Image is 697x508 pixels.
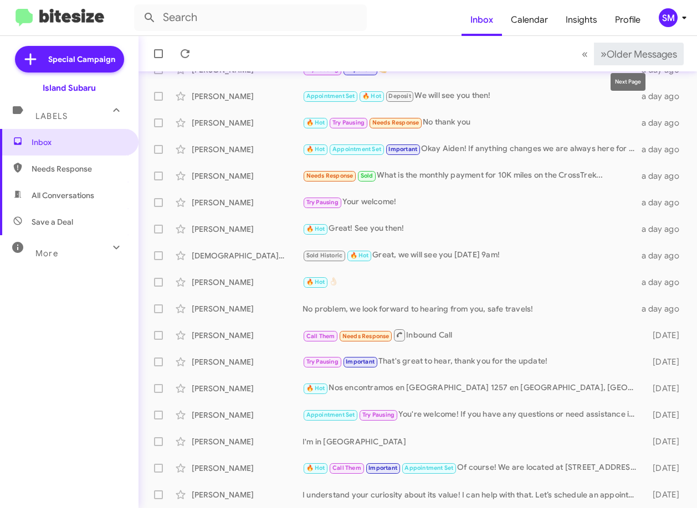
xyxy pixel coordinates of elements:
[643,356,688,367] div: [DATE]
[372,119,419,126] span: Needs Response
[48,54,115,65] span: Special Campaign
[303,462,643,474] div: Of course! We are located at [STREET_ADDRESS].
[332,146,381,153] span: Appointment Set
[306,225,325,232] span: 🔥 Hot
[332,119,365,126] span: Try Pausing
[192,356,303,367] div: [PERSON_NAME]
[342,333,389,340] span: Needs Response
[303,355,643,368] div: That's great to hear, thank you for the update!
[606,4,649,36] a: Profile
[643,489,688,500] div: [DATE]
[192,277,303,288] div: [PERSON_NAME]
[306,119,325,126] span: 🔥 Hot
[35,111,68,121] span: Labels
[306,92,355,100] span: Appointment Set
[306,411,355,418] span: Appointment Set
[601,47,607,61] span: »
[594,43,684,65] button: Next
[192,383,303,394] div: [PERSON_NAME]
[303,328,643,342] div: Inbound Call
[32,163,126,174] span: Needs Response
[362,411,394,418] span: Try Pausing
[361,172,373,179] span: Sold
[642,303,688,314] div: a day ago
[642,277,688,288] div: a day ago
[192,463,303,474] div: [PERSON_NAME]
[576,43,684,65] nav: Page navigation example
[32,137,126,148] span: Inbox
[643,330,688,341] div: [DATE]
[362,92,381,100] span: 🔥 Hot
[642,91,688,102] div: a day ago
[388,146,417,153] span: Important
[643,409,688,421] div: [DATE]
[642,224,688,235] div: a day ago
[303,276,642,288] div: 👌🏻
[303,249,642,262] div: Great, we will see you [DATE] 9am!
[303,196,642,209] div: Your welcome!
[332,464,361,471] span: Call Them
[303,169,642,182] div: What is the monthly payment for 10K miles on the CrossTrek...
[43,82,96,94] div: Island Subaru
[192,436,303,447] div: [PERSON_NAME]
[303,90,642,102] div: We will see you then!
[192,91,303,102] div: [PERSON_NAME]
[303,489,643,500] div: I understand your curiosity about its value! I can help with that. Let’s schedule an appointment ...
[35,248,58,258] span: More
[192,224,303,235] div: [PERSON_NAME]
[303,303,642,314] div: No problem, we look forward to hearing from you, safe travels!
[306,146,325,153] span: 🔥 Hot
[192,489,303,500] div: [PERSON_NAME]
[32,216,73,227] span: Save a Deal
[388,92,411,100] span: Deposit
[192,330,303,341] div: [PERSON_NAME]
[642,197,688,208] div: a day ago
[306,252,343,259] span: Sold Historic
[15,46,124,72] a: Special Campaign
[303,436,643,447] div: I'm in [GEOGRAPHIC_DATA]
[303,408,643,421] div: You're welcome! If you have any questions or need assistance in the future, feel free to reach ou...
[575,43,594,65] button: Previous
[32,190,94,201] span: All Conversations
[303,143,642,155] div: Okay Aiden! If anything changes we are always here for you.
[346,358,375,365] span: Important
[643,463,688,474] div: [DATE]
[192,197,303,208] div: [PERSON_NAME]
[659,8,678,27] div: SM
[649,8,685,27] button: SM
[192,170,303,182] div: [PERSON_NAME]
[306,333,335,340] span: Call Them
[192,409,303,421] div: [PERSON_NAME]
[303,382,643,395] div: Nos encontramos en [GEOGRAPHIC_DATA] 1257 en [GEOGRAPHIC_DATA], [GEOGRAPHIC_DATA]. ¿Le esperamos ...
[368,464,397,471] span: Important
[611,73,645,91] div: Next Page
[192,117,303,128] div: [PERSON_NAME]
[582,47,588,61] span: «
[306,278,325,286] span: 🔥 Hot
[303,116,642,129] div: No thank you
[306,199,339,206] span: Try Pausing
[350,252,369,259] span: 🔥 Hot
[502,4,557,36] a: Calendar
[134,4,367,31] input: Search
[303,222,642,235] div: Great! See you then!
[462,4,502,36] a: Inbox
[643,436,688,447] div: [DATE]
[306,385,325,392] span: 🔥 Hot
[192,144,303,155] div: [PERSON_NAME]
[557,4,606,36] a: Insights
[642,170,688,182] div: a day ago
[192,250,303,261] div: [DEMOGRAPHIC_DATA][PERSON_NAME]
[306,172,353,179] span: Needs Response
[642,250,688,261] div: a day ago
[642,117,688,128] div: a day ago
[306,358,339,365] span: Try Pausing
[306,464,325,471] span: 🔥 Hot
[607,48,677,60] span: Older Messages
[404,464,453,471] span: Appointment Set
[642,144,688,155] div: a day ago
